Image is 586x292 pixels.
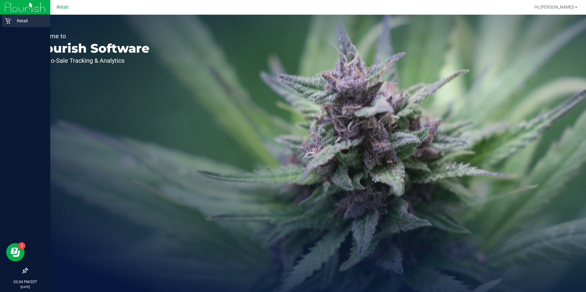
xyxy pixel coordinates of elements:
p: 02:04 PM EDT [3,279,48,285]
p: [DATE] [3,285,48,289]
span: Retail [57,5,68,10]
iframe: Resource center unread badge [18,242,25,249]
p: Retail [11,17,48,24]
p: Seed-to-Sale Tracking & Analytics [33,58,150,64]
inline-svg: Retail [5,18,11,24]
p: Flourish Software [33,42,150,54]
span: Hi, [PERSON_NAME]! [535,5,574,9]
iframe: Resource center [6,243,25,261]
p: Welcome to [33,33,150,39]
